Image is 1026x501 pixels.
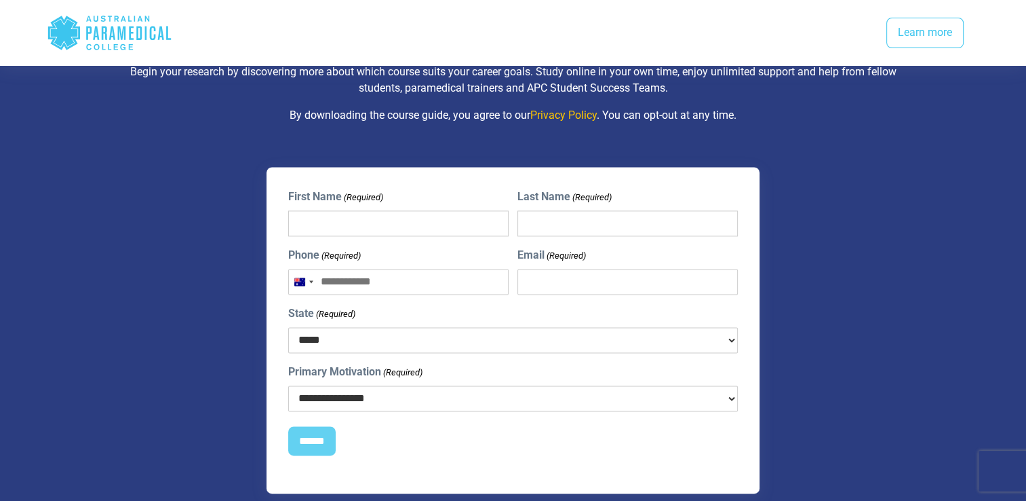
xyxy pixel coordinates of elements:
span: (Required) [320,249,361,263]
span: (Required) [546,249,587,263]
span: (Required) [315,308,355,321]
a: Learn more [886,18,964,49]
label: Phone [288,247,361,263]
button: Selected country [289,270,317,294]
a: Privacy Policy [530,109,597,122]
label: First Name [288,189,383,205]
span: (Required) [382,366,422,379]
span: (Required) [572,191,612,204]
span: (Required) [342,191,383,204]
p: By downloading the course guide, you agree to our . You can opt-out at any time. [117,107,910,124]
div: Australian Paramedical College [47,11,172,55]
label: Last Name [517,189,612,205]
label: State [288,305,355,322]
label: Primary Motivation [288,364,422,380]
p: Begin your research by discovering more about which course suits your career goals. Study online ... [117,64,910,96]
label: Email [517,247,586,263]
